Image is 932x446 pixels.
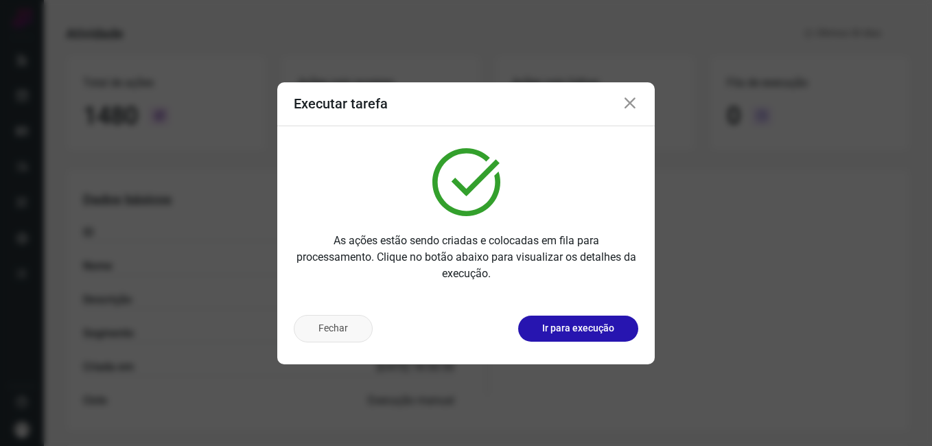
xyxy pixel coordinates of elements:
[542,321,614,336] p: Ir para execução
[432,148,500,216] img: verified.svg
[294,315,373,342] button: Fechar
[518,316,638,342] button: Ir para execução
[294,233,638,282] p: As ações estão sendo criadas e colocadas em fila para processamento. Clique no botão abaixo para ...
[294,95,388,112] h3: Executar tarefa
